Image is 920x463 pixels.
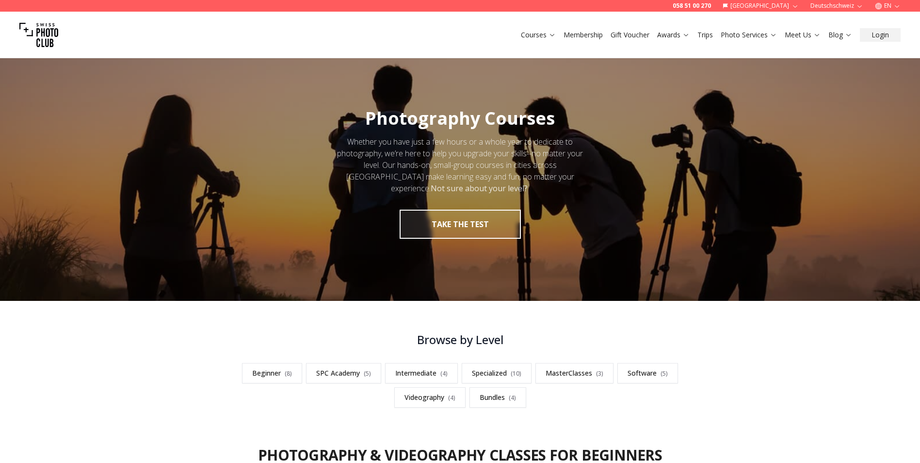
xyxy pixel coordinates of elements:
[560,28,607,42] button: Membership
[721,30,777,40] a: Photo Services
[717,28,781,42] button: Photo Services
[781,28,824,42] button: Meet Us
[617,363,678,383] a: Software(5)
[673,2,711,10] a: 058 51 00 270
[394,387,466,408] a: Videography(4)
[469,387,526,408] a: Bundles(4)
[828,30,852,40] a: Blog
[535,363,613,383] a: MasterClasses(3)
[400,210,521,239] button: take the test
[694,28,717,42] button: Trips
[657,30,690,40] a: Awards
[462,363,532,383] a: Specialized(10)
[364,369,371,378] span: ( 5 )
[440,369,448,378] span: ( 4 )
[607,28,653,42] button: Gift Voucher
[385,363,458,383] a: Intermediate(4)
[431,183,528,194] strong: Not sure about your level?
[860,28,901,42] button: Login
[306,363,381,383] a: SPC Academy(5)
[242,363,302,383] a: Beginner(8)
[509,394,516,402] span: ( 4 )
[285,369,292,378] span: ( 8 )
[517,28,560,42] button: Courses
[511,369,521,378] span: ( 10 )
[661,369,668,378] span: ( 5 )
[328,136,592,194] div: Whether you have just a few hours or a whole year to dedicate to photography, we’re here to help ...
[611,30,649,40] a: Gift Voucher
[785,30,821,40] a: Meet Us
[365,106,555,130] span: Photography Courses
[564,30,603,40] a: Membership
[19,16,58,54] img: Swiss photo club
[448,394,455,402] span: ( 4 )
[596,369,603,378] span: ( 3 )
[697,30,713,40] a: Trips
[653,28,694,42] button: Awards
[521,30,556,40] a: Courses
[824,28,856,42] button: Blog
[220,332,701,347] h3: Browse by Level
